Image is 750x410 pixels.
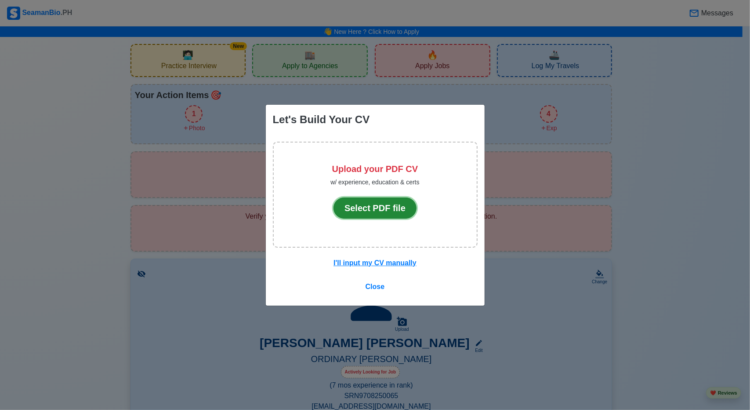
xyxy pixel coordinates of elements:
span: Close [366,283,385,290]
button: I'll input my CV manually [328,255,422,271]
div: Let's Build Your CV [273,112,370,128]
h5: Upload your PDF CV [330,164,419,174]
u: I'll input my CV manually [333,259,417,267]
button: Close [360,278,391,295]
button: Select PDF file [333,198,417,219]
p: w/ experience, education & certs [330,174,419,190]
